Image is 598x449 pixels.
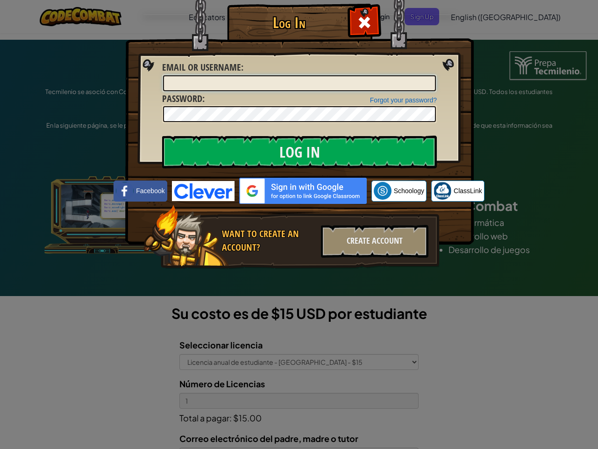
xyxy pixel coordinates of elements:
span: ClassLink [454,186,482,196]
div: Create Account [321,225,428,258]
input: Log In [162,136,437,168]
span: Schoology [394,186,424,196]
h1: Log In [229,14,349,31]
a: Forgot your password? [370,96,437,104]
span: Facebook [136,186,164,196]
span: Password [162,92,202,105]
img: facebook_small.png [116,182,134,200]
span: Email or Username [162,61,241,73]
img: classlink-logo-small.png [434,182,451,200]
img: gplus_sso_button2.svg [239,178,367,204]
div: Want to create an account? [222,227,315,254]
img: clever-logo-blue.png [172,181,235,201]
label: : [162,92,205,106]
img: schoology.png [374,182,392,200]
label: : [162,61,243,74]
